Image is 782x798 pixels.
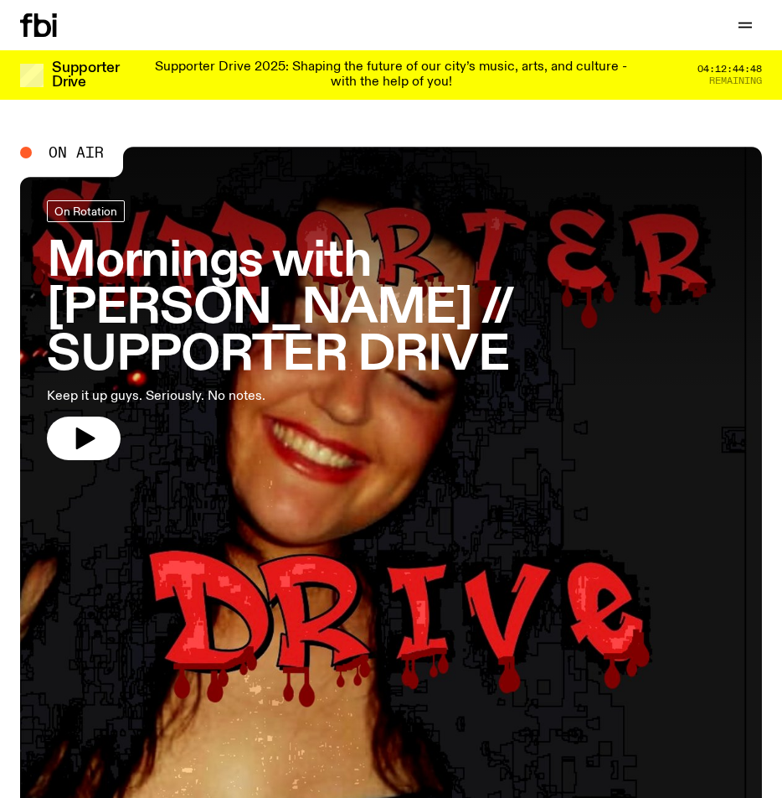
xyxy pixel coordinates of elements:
h3: Mornings with [PERSON_NAME] // SUPPORTER DRIVE [47,239,735,379]
span: 04:12:44:48 [697,65,762,74]
a: Mornings with [PERSON_NAME] // SUPPORTER DRIVEKeep it up guys. Seriously. No notes. [47,200,735,459]
span: On Rotation [54,205,117,217]
p: Supporter Drive 2025: Shaping the future of our city’s music, arts, and culture - with the help o... [141,60,641,90]
span: On Air [49,145,104,160]
p: Keep it up guys. Seriously. No notes. [47,386,476,407]
h3: Supporter Drive [52,61,119,90]
span: Remaining [709,76,762,85]
a: On Rotation [47,200,125,222]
